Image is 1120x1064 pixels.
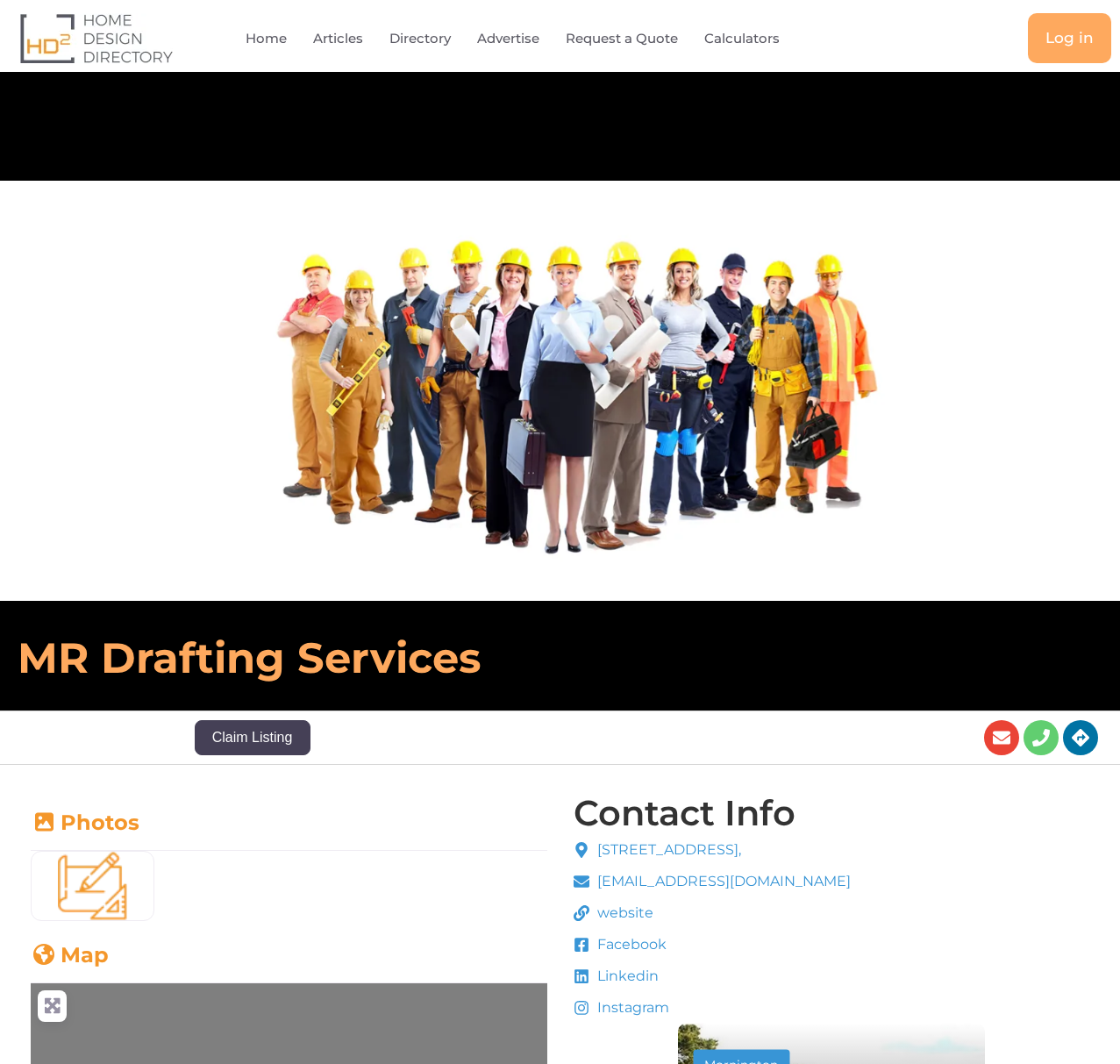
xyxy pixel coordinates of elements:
img: architect [32,852,153,920]
span: Log in [1045,31,1094,46]
span: website [593,903,653,924]
a: Photos [31,810,139,835]
span: Linkedin [593,966,659,987]
button: Claim Listing [195,720,310,755]
span: Facebook [593,934,667,955]
span: [EMAIL_ADDRESS][DOMAIN_NAME] [593,871,851,892]
a: Log in [1028,13,1111,63]
h4: Contact Info [574,796,795,831]
h6: MR Drafting services [18,632,775,684]
a: Directory [389,18,451,59]
a: Home [246,18,287,59]
a: Articles [313,18,363,59]
span: [STREET_ADDRESS], [593,839,741,860]
span: Instagram [593,997,669,1018]
nav: Menu [229,18,835,59]
a: Advertise [477,18,539,59]
a: Map [31,942,109,968]
a: Request a Quote [566,18,678,59]
a: Calculators [704,18,780,59]
a: [EMAIL_ADDRESS][DOMAIN_NAME] [574,871,852,892]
